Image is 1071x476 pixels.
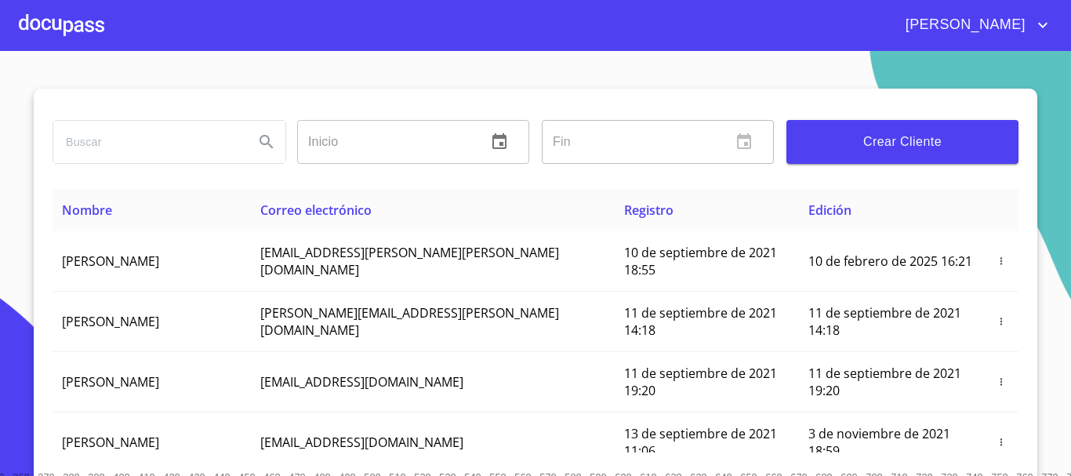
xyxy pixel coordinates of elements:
[894,13,1033,38] span: [PERSON_NAME]
[62,313,159,330] span: [PERSON_NAME]
[808,425,950,460] span: 3 de noviembre de 2021 18:59
[62,434,159,451] span: [PERSON_NAME]
[260,373,463,391] span: [EMAIL_ADDRESS][DOMAIN_NAME]
[624,365,777,399] span: 11 de septiembre de 2021 19:20
[894,13,1052,38] button: account of current user
[624,202,673,219] span: Registro
[62,202,112,219] span: Nombre
[808,365,961,399] span: 11 de septiembre de 2021 19:20
[260,434,463,451] span: [EMAIL_ADDRESS][DOMAIN_NAME]
[799,131,1006,153] span: Crear Cliente
[624,304,777,339] span: 11 de septiembre de 2021 14:18
[62,253,159,270] span: [PERSON_NAME]
[260,304,559,339] span: [PERSON_NAME][EMAIL_ADDRESS][PERSON_NAME][DOMAIN_NAME]
[808,253,972,270] span: 10 de febrero de 2025 16:21
[808,202,851,219] span: Edición
[624,425,777,460] span: 13 de septiembre de 2021 11:06
[260,202,372,219] span: Correo electrónico
[53,121,241,163] input: search
[248,123,285,161] button: Search
[62,373,159,391] span: [PERSON_NAME]
[260,244,559,278] span: [EMAIL_ADDRESS][PERSON_NAME][PERSON_NAME][DOMAIN_NAME]
[624,244,777,278] span: 10 de septiembre de 2021 18:55
[786,120,1018,164] button: Crear Cliente
[808,304,961,339] span: 11 de septiembre de 2021 14:18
